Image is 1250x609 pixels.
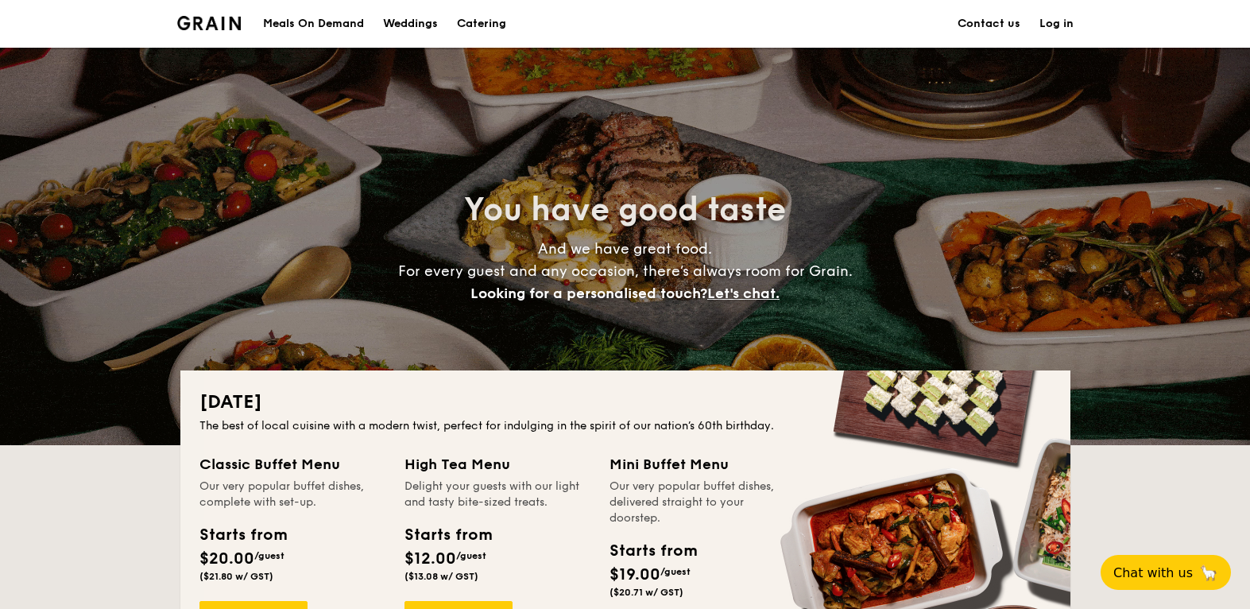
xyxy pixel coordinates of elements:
[610,479,795,526] div: Our very popular buffet dishes, delivered straight to your doorstep.
[199,418,1051,434] div: The best of local cuisine with a modern twist, perfect for indulging in the spirit of our nation’...
[177,16,242,30] a: Logotype
[610,453,795,475] div: Mini Buffet Menu
[254,550,284,561] span: /guest
[398,240,853,302] span: And we have great food. For every guest and any occasion, there’s always room for Grain.
[1113,565,1193,580] span: Chat with us
[610,539,696,563] div: Starts from
[1101,555,1231,590] button: Chat with us🦙
[199,523,286,547] div: Starts from
[470,285,707,302] span: Looking for a personalised touch?
[199,549,254,568] span: $20.00
[456,550,486,561] span: /guest
[199,453,385,475] div: Classic Buffet Menu
[1199,564,1218,582] span: 🦙
[404,571,478,582] span: ($13.08 w/ GST)
[707,285,780,302] span: Let's chat.
[404,479,590,510] div: Delight your guests with our light and tasty bite-sized treats.
[660,566,691,577] span: /guest
[177,16,242,30] img: Grain
[610,587,683,598] span: ($20.71 w/ GST)
[199,571,273,582] span: ($21.80 w/ GST)
[404,523,491,547] div: Starts from
[199,479,385,510] div: Our very popular buffet dishes, complete with set-up.
[404,549,456,568] span: $12.00
[404,453,590,475] div: High Tea Menu
[199,390,1051,415] h2: [DATE]
[464,191,786,229] span: You have good taste
[610,565,660,584] span: $19.00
